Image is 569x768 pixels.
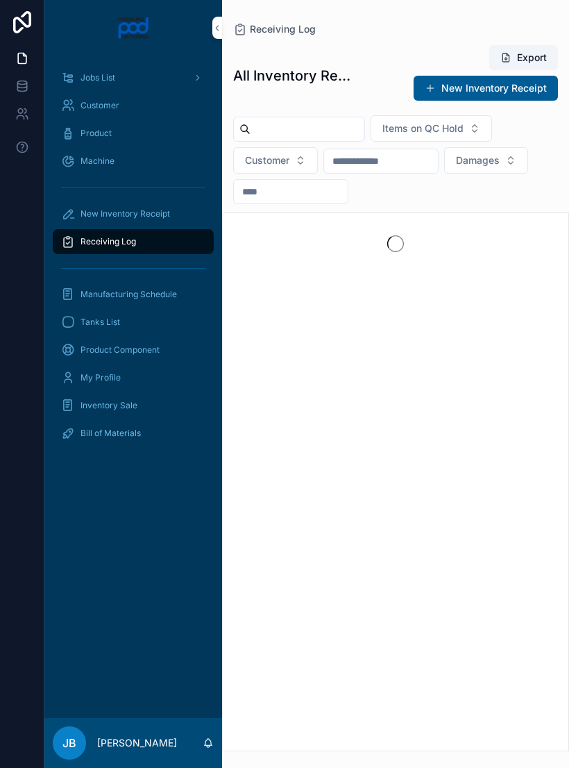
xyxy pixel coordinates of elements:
span: Bill of Materials [80,428,141,439]
span: Tanks List [80,317,120,328]
a: My Profile [53,365,214,390]
a: Inventory Sale [53,393,214,418]
span: Items on QC Hold [382,122,464,135]
button: New Inventory Receipt [414,76,558,101]
a: Manufacturing Schedule [53,282,214,307]
h1: All Inventory Receipts [233,66,359,85]
span: Product [80,128,112,139]
span: Customer [80,100,119,111]
a: Receiving Log [53,229,214,254]
a: Product [53,121,214,146]
button: Select Button [233,147,318,174]
p: [PERSON_NAME] [97,736,177,750]
span: Receiving Log [250,22,316,36]
span: Receiving Log [80,236,136,247]
span: JB [62,735,76,751]
a: Receiving Log [233,22,316,36]
span: Product Component [80,344,160,356]
a: Tanks List [53,310,214,335]
a: Machine [53,149,214,174]
span: New Inventory Receipt [80,208,170,219]
a: Jobs List [53,65,214,90]
img: App logo [117,17,150,39]
span: Manufacturing Schedule [80,289,177,300]
span: Damages [456,153,500,167]
a: Customer [53,93,214,118]
span: Inventory Sale [80,400,137,411]
button: Select Button [444,147,528,174]
button: Select Button [371,115,492,142]
span: Jobs List [80,72,115,83]
span: Customer [245,153,289,167]
span: Machine [80,156,114,167]
div: scrollable content [44,56,222,464]
a: New Inventory Receipt [53,201,214,226]
a: Bill of Materials [53,421,214,446]
span: My Profile [80,372,121,383]
a: Product Component [53,337,214,362]
button: Export [489,45,558,70]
